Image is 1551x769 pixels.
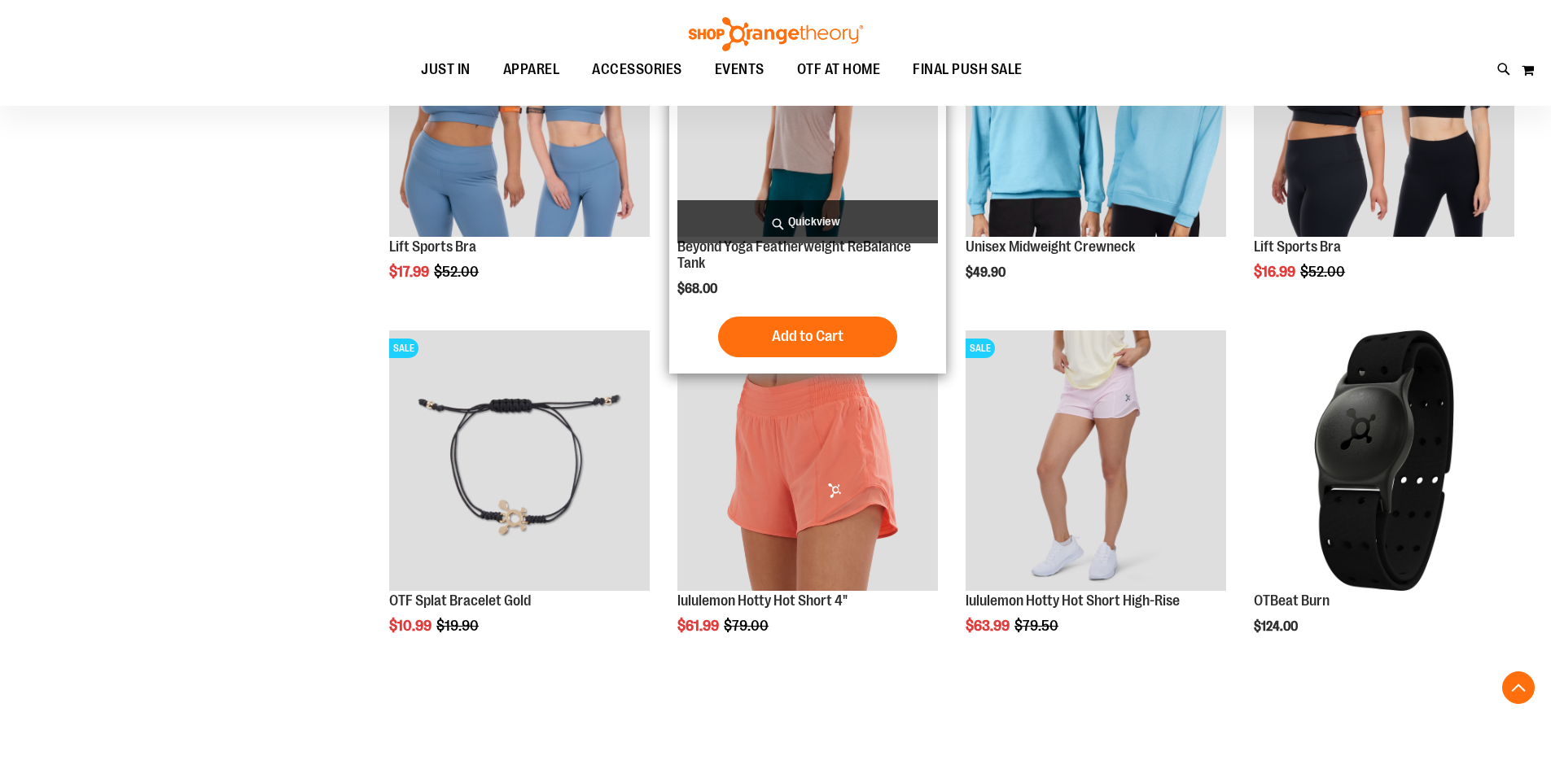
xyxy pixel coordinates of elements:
a: OTBeat Burn [1254,592,1330,609]
a: Product image for Splat Bracelet GoldSALE [389,330,650,593]
div: product [669,322,946,675]
button: Add to Cart [718,317,897,357]
a: EVENTS [699,51,781,89]
span: OTF AT HOME [797,51,881,88]
div: product [957,322,1234,675]
a: OTF AT HOME [781,51,897,89]
button: Back To Top [1502,671,1535,704]
span: $52.00 [1300,264,1347,280]
span: $19.90 [436,618,481,634]
a: lululemon Hotty Hot Short 4"SALE [677,330,938,593]
img: Main view of OTBeat Burn 6.0-C [1254,330,1514,591]
a: JUST IN [405,51,487,89]
img: lululemon Hotty Hot Short High-Rise [966,330,1226,591]
a: FINAL PUSH SALE [896,51,1039,89]
span: $10.99 [389,618,434,634]
a: lululemon Hotty Hot Short 4" [677,592,848,609]
span: EVENTS [715,51,765,88]
span: ACCESSORIES [592,51,682,88]
span: $61.99 [677,618,721,634]
span: $49.90 [966,265,1008,280]
span: $124.00 [1254,619,1300,634]
span: $63.99 [966,618,1012,634]
a: lululemon Hotty Hot Short High-RiseSALE [966,330,1226,593]
a: APPAREL [487,51,576,89]
span: $68.00 [677,282,720,296]
span: $79.00 [724,618,771,634]
a: ACCESSORIES [576,51,699,89]
div: product [381,322,658,675]
span: SALE [966,339,995,358]
a: Lift Sports Bra [389,238,476,255]
span: $79.50 [1014,618,1061,634]
span: $16.99 [1254,264,1298,280]
span: Add to Cart [772,327,843,345]
a: Lift Sports Bra [1254,238,1341,255]
a: OTF Splat Bracelet Gold [389,592,531,609]
span: $17.99 [389,264,432,280]
span: SALE [389,339,418,358]
span: FINAL PUSH SALE [913,51,1023,88]
a: Unisex Midweight Crewneck [966,238,1135,255]
a: lululemon Hotty Hot Short High-Rise [966,592,1180,609]
img: lululemon Hotty Hot Short 4" [677,330,938,591]
div: product [1246,322,1523,675]
span: $52.00 [434,264,481,280]
img: Shop Orangetheory [686,17,865,51]
span: APPAREL [503,51,560,88]
a: Quickview [677,200,938,243]
a: Beyond Yoga Featherweight ReBalance Tank [677,238,911,271]
img: Product image for Splat Bracelet Gold [389,330,650,591]
span: JUST IN [421,51,471,88]
a: Main view of OTBeat Burn 6.0-C [1254,330,1514,593]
